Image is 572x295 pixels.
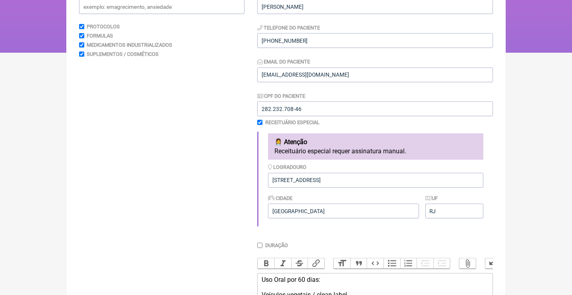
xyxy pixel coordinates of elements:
button: Italic [274,258,291,269]
button: Attach Files [459,258,476,269]
label: Logradouro [268,164,306,170]
label: Email do Paciente [257,59,310,65]
label: Cidade [268,195,292,201]
label: Protocolos [87,24,120,30]
button: Bold [258,258,274,269]
label: UF [425,195,438,201]
p: Receituário especial requer assinatura manual. [274,147,477,155]
button: Decrease Level [417,258,433,269]
button: Link [308,258,324,269]
h4: 👩‍⚕️ Atenção [274,138,477,146]
button: Strikethrough [291,258,308,269]
label: Telefone do Paciente [257,25,320,31]
button: Code [367,258,383,269]
button: Increase Level [433,258,450,269]
button: Undo [485,258,502,269]
label: Medicamentos Industrializados [87,42,172,48]
label: Formulas [87,33,113,39]
button: Numbers [400,258,417,269]
label: Receituário Especial [265,119,320,125]
label: Suplementos / Cosméticos [87,51,159,57]
button: Quote [350,258,367,269]
label: CPF do Paciente [257,93,305,99]
button: Heading [334,258,350,269]
button: Bullets [383,258,400,269]
label: Duração [265,242,288,248]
